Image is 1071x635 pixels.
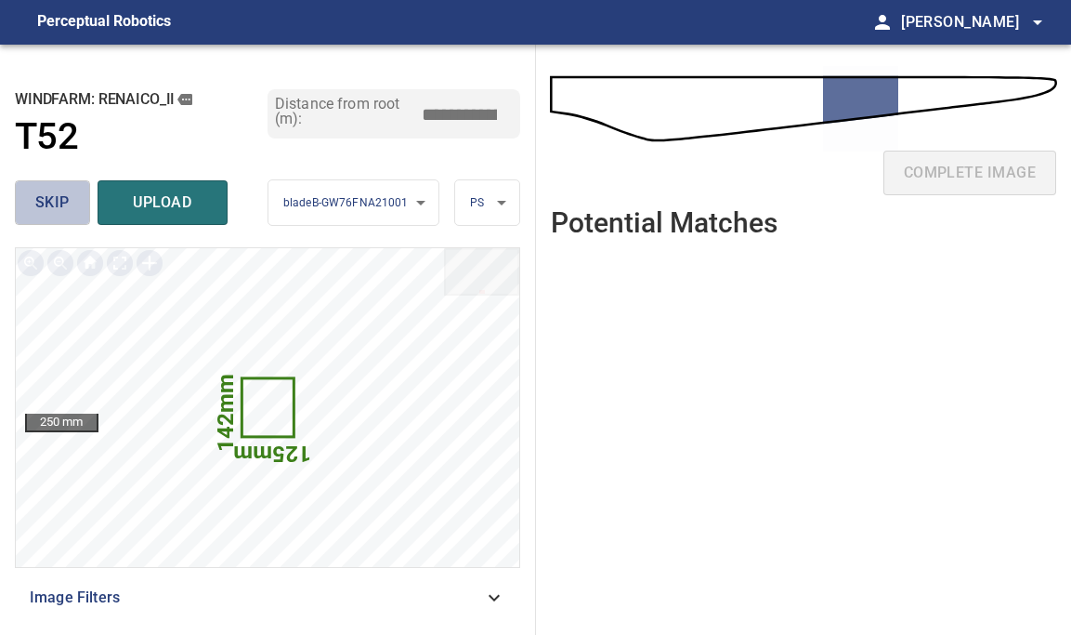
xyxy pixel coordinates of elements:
img: Toggle selection [135,248,164,278]
span: skip [35,190,70,216]
span: upload [118,190,207,216]
span: arrow_drop_down [1026,11,1049,33]
h2: Potential Matches [551,207,777,238]
span: bladeB-GW76FNA21001 [283,196,409,209]
figcaption: Perceptual Robotics [37,7,171,37]
button: [PERSON_NAME] [894,4,1049,41]
span: Image Filters [30,587,483,609]
span: [PERSON_NAME] [901,9,1049,35]
button: copy message details [175,89,195,110]
button: upload [98,180,228,225]
a: T52 [15,115,268,159]
label: Distance from root (m): [275,97,420,126]
h1: T52 [15,115,78,159]
div: PS [455,179,519,227]
img: Zoom out [46,248,75,278]
img: Go home [75,248,105,278]
span: person [871,11,894,33]
h2: windfarm: Renaico_II [15,89,268,110]
div: bladeB-GW76FNA21001 [268,179,438,227]
text: 142mm [213,374,239,452]
span: PS [470,196,484,209]
img: Toggle full page [105,248,135,278]
text: 125mm [233,441,311,467]
button: skip [15,180,90,225]
img: Zoom in [16,248,46,278]
div: Image Filters [15,575,520,620]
